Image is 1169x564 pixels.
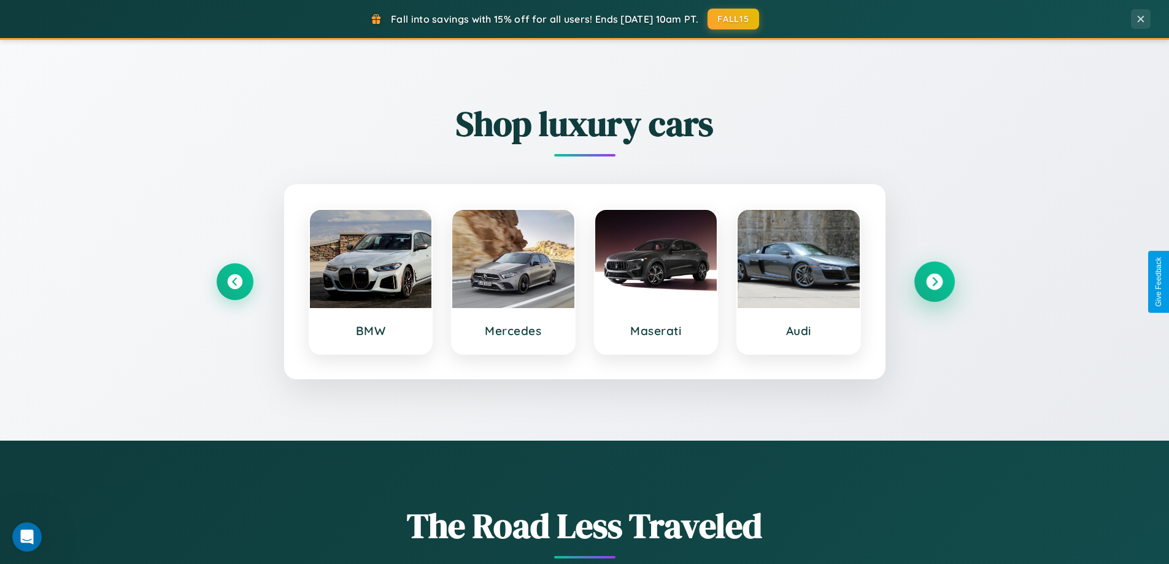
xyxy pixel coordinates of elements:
[465,323,562,338] h3: Mercedes
[608,323,705,338] h3: Maserati
[1154,257,1163,307] div: Give Feedback
[708,9,759,29] button: FALL15
[750,323,847,338] h3: Audi
[12,522,42,552] iframe: Intercom live chat
[217,100,953,147] h2: Shop luxury cars
[322,323,420,338] h3: BMW
[391,13,698,25] span: Fall into savings with 15% off for all users! Ends [DATE] 10am PT.
[217,502,953,549] h1: The Road Less Traveled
